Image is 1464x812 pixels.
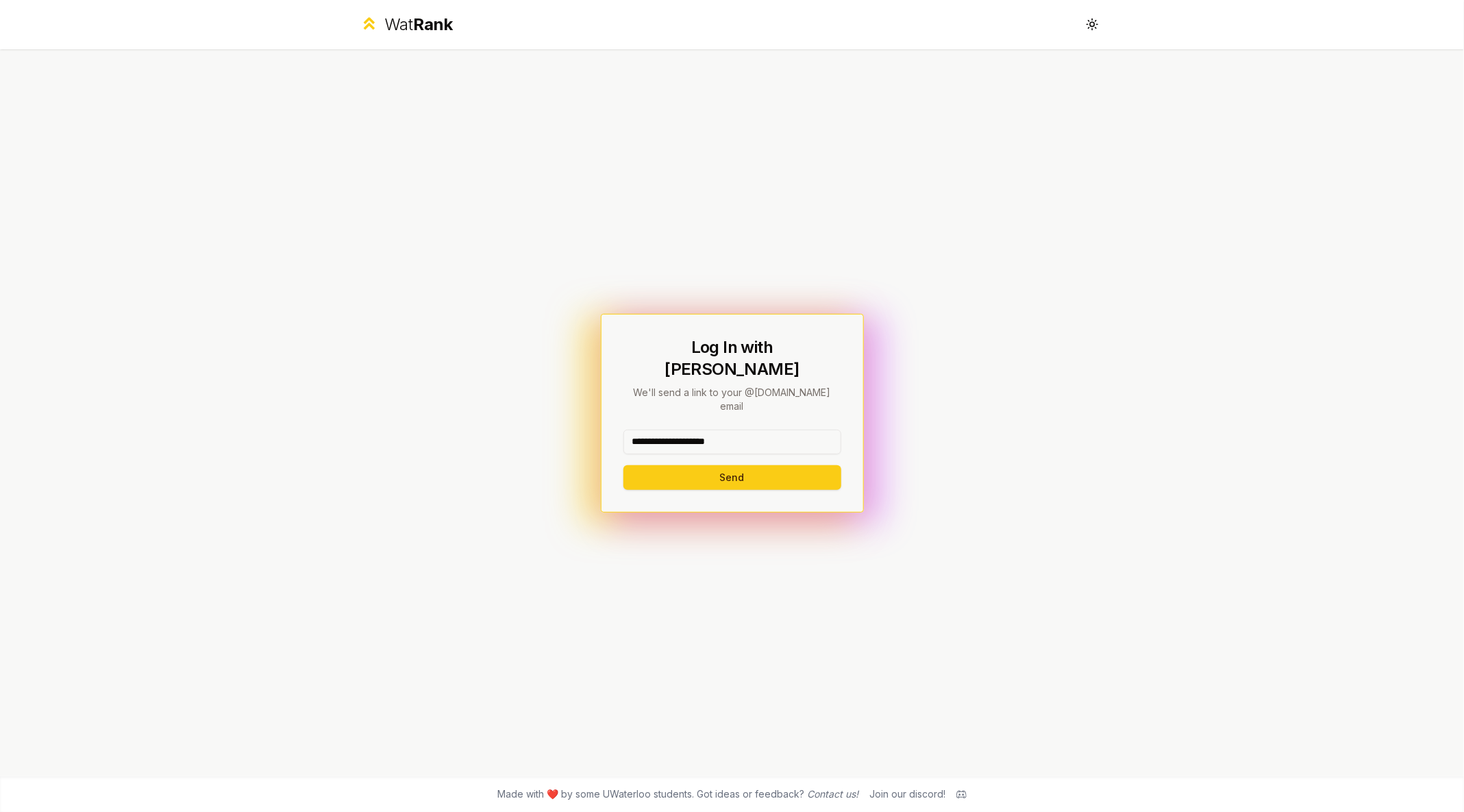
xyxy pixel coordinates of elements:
a: WatRank [360,14,454,36]
div: Wat [384,14,453,36]
div: Join our discord! [869,787,945,801]
p: We'll send a link to your @[DOMAIN_NAME] email [623,386,841,413]
span: Rank [413,14,453,34]
h1: Log In with [PERSON_NAME] [623,336,841,380]
a: Contact us! [807,788,858,800]
span: Made with ❤️ by some UWaterloo students. Got ideas or feedback? [497,787,858,801]
button: Send [623,465,841,490]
